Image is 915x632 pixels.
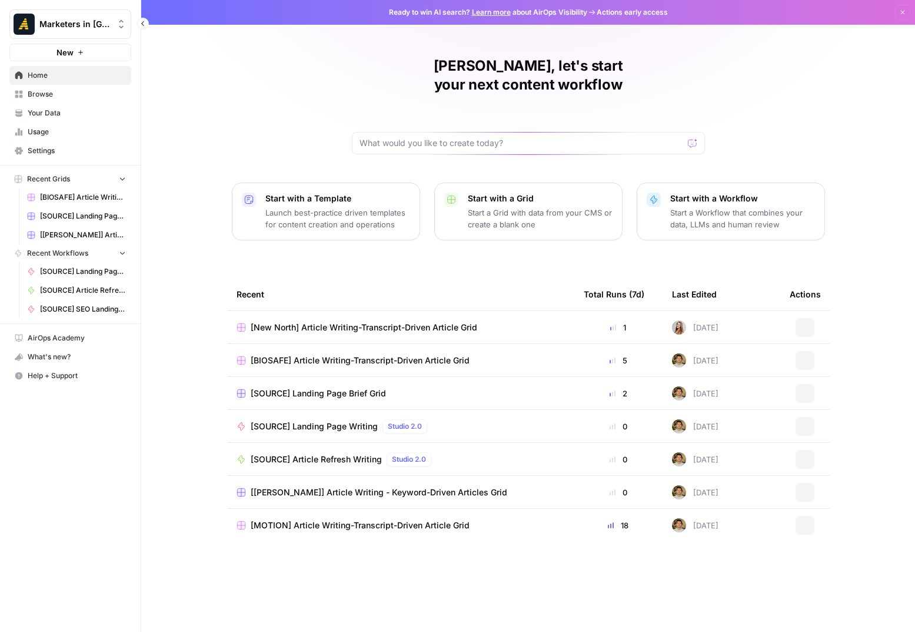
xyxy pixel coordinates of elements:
span: [BIOSAFE] Article Writing-Transcript-Driven Article Grid [251,355,470,366]
button: Recent Workflows [9,244,131,262]
div: [DATE] [672,419,718,434]
input: What would you like to create today? [360,137,683,149]
span: New [56,47,74,58]
div: 18 [584,520,653,531]
p: Start a Workflow that combines your data, LLMs and human review [670,207,815,230]
img: 5zyzjh3tw4s3l6pe5wy4otrd1hyg [672,419,686,434]
span: [SOURCE] Article Refresh Writing [251,454,382,465]
a: [SOURCE] Article Refresh Writing [22,281,131,300]
div: What's new? [10,348,131,366]
a: Browse [9,85,131,104]
span: Ready to win AI search? about AirOps Visibility [389,7,587,18]
button: What's new? [9,348,131,366]
span: Studio 2.0 [392,454,426,465]
div: [DATE] [672,485,718,499]
span: [[PERSON_NAME]] Article Writing - Keyword-Driven Articles Grid [40,230,126,240]
a: Your Data [9,104,131,123]
a: [BIOSAFE] Article Writing-Transcript-Driven Article Grid [22,188,131,207]
span: [SOURCE] Landing Page Writing [251,421,378,432]
div: Recent [237,278,565,310]
p: Start a Grid with data from your CMS or create a blank one [468,207,613,230]
h1: [PERSON_NAME], let's start your next content workflow [352,57,705,94]
a: Settings [9,141,131,160]
div: 0 [584,454,653,465]
span: Studio 2.0 [388,421,422,432]
span: Usage [28,127,126,137]
a: [[PERSON_NAME]] Article Writing - Keyword-Driven Articles Grid [237,487,565,498]
img: Marketers in Demand Logo [14,14,35,35]
div: 5 [584,355,653,366]
div: [DATE] [672,353,718,368]
img: 5zyzjh3tw4s3l6pe5wy4otrd1hyg [672,353,686,368]
a: [SOURCE] Landing Page Brief Grid [22,207,131,226]
button: Start with a TemplateLaunch best-practice driven templates for content creation and operations [232,183,420,240]
span: [SOURCE] Article Refresh Writing [40,285,126,296]
div: [DATE] [672,320,718,335]
span: Browse [28,89,126,100]
span: Settings [28,145,126,156]
span: Home [28,70,126,81]
span: Recent Grids [27,174,70,184]
a: [SOURCE] Article Refresh WritingStudio 2.0 [237,452,565,466]
div: Last Edited [672,278,717,310]
span: AirOps Academy [28,333,126,343]
span: [MOTION] Article Writing-Transcript-Driven Article Grid [251,520,470,531]
button: Start with a WorkflowStart a Workflow that combines your data, LLMs and human review [637,183,825,240]
button: Workspace: Marketers in Demand [9,9,131,39]
button: Start with a GridStart a Grid with data from your CMS or create a blank one [434,183,623,240]
img: 5zyzjh3tw4s3l6pe5wy4otrd1hyg [672,452,686,466]
span: Your Data [28,108,126,118]
span: [BIOSAFE] Article Writing-Transcript-Driven Article Grid [40,192,126,203]
img: 5zyzjh3tw4s3l6pe5wy4otrd1hyg [672,485,686,499]
div: [DATE] [672,386,718,401]
a: [BIOSAFE] Article Writing-Transcript-Driven Article Grid [237,355,565,366]
span: Marketers in [GEOGRAPHIC_DATA] [39,18,111,30]
span: [SOURCE] Landing Page Brief Grid [40,211,126,221]
button: Recent Grids [9,170,131,188]
img: 5zyzjh3tw4s3l6pe5wy4otrd1hyg [672,518,686,532]
a: Usage [9,123,131,141]
span: [SOURCE] Landing Page Writing [40,266,126,277]
a: [SOURCE] Landing Page Brief Grid [237,388,565,399]
p: Start with a Workflow [670,193,815,204]
div: Actions [790,278,821,310]
a: AirOps Academy [9,329,131,348]
span: [SOURCE] SEO Landing Page Content Brief [40,304,126,315]
span: [New North] Article Writing-Transcript-Driven Article Grid [251,322,477,333]
div: [DATE] [672,452,718,466]
img: 5zyzjh3tw4s3l6pe5wy4otrd1hyg [672,386,686,401]
a: [New North] Article Writing-Transcript-Driven Article Grid [237,322,565,333]
p: Start with a Grid [468,193,613,204]
a: [SOURCE] SEO Landing Page Content Brief [22,300,131,319]
a: [MOTION] Article Writing-Transcript-Driven Article Grid [237,520,565,531]
span: Actions early access [597,7,668,18]
img: kuys64wq30ic8smehvb70tdiqcha [672,320,686,335]
a: [SOURCE] Landing Page Writing [22,262,131,281]
div: 1 [584,322,653,333]
button: New [9,44,131,61]
span: [SOURCE] Landing Page Brief Grid [251,388,386,399]
span: Help + Support [28,370,126,381]
a: Learn more [472,8,511,16]
div: 0 [584,487,653,498]
div: 0 [584,421,653,432]
span: Recent Workflows [27,248,88,259]
a: [[PERSON_NAME]] Article Writing - Keyword-Driven Articles Grid [22,226,131,244]
p: Start with a Template [265,193,410,204]
div: [DATE] [672,518,718,532]
button: Help + Support [9,366,131,385]
a: Home [9,66,131,85]
span: [[PERSON_NAME]] Article Writing - Keyword-Driven Articles Grid [251,487,507,498]
div: Total Runs (7d) [584,278,644,310]
a: [SOURCE] Landing Page WritingStudio 2.0 [237,419,565,434]
div: 2 [584,388,653,399]
p: Launch best-practice driven templates for content creation and operations [265,207,410,230]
